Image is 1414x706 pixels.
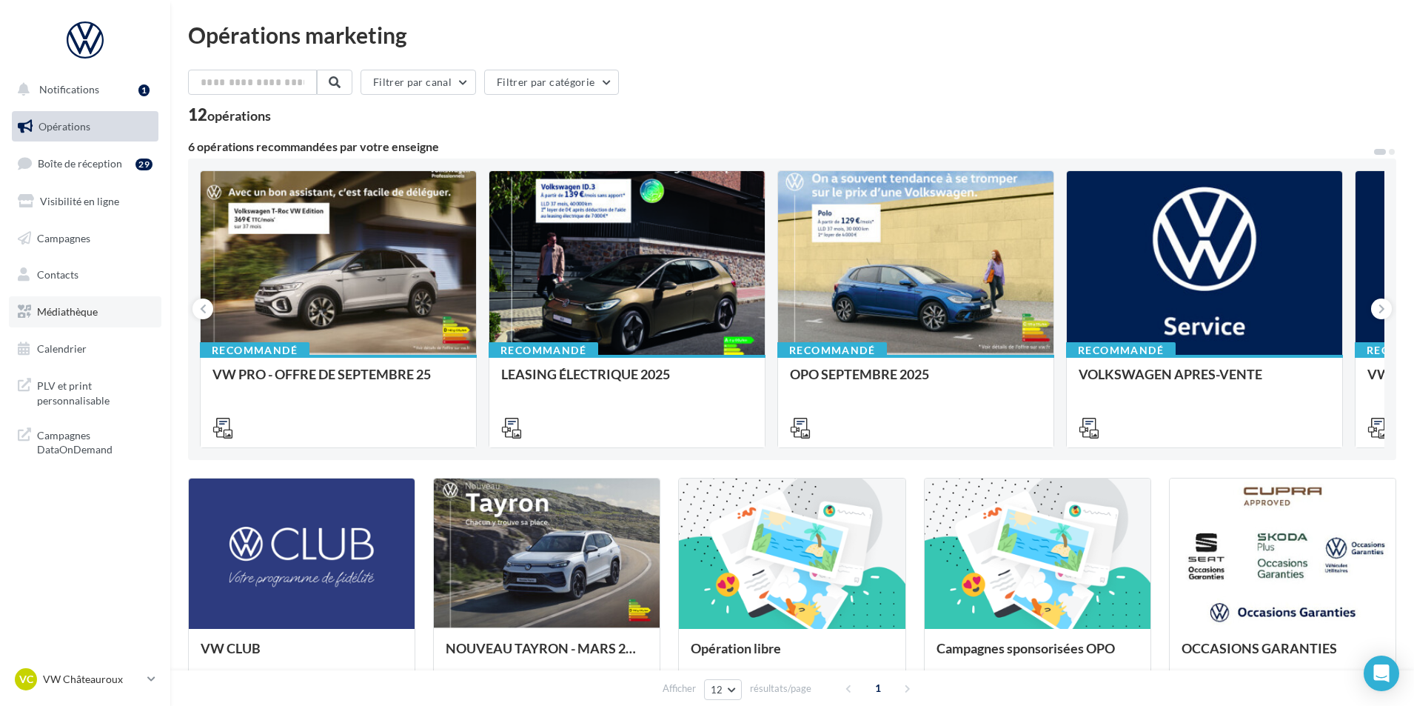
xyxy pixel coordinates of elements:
div: NOUVEAU TAYRON - MARS 2025 [446,641,648,670]
span: Campagnes [37,231,90,244]
div: 1 [138,84,150,96]
a: Calendrier [9,333,161,364]
div: VW PRO - OFFRE DE SEPTEMBRE 25 [212,367,464,396]
span: résultats/page [750,682,811,696]
div: OCCASIONS GARANTIES [1182,641,1384,670]
span: Boîte de réception [38,157,122,170]
a: PLV et print personnalisable [9,370,161,413]
span: Médiathèque [37,305,98,318]
div: VOLKSWAGEN APRES-VENTE [1079,367,1330,396]
a: Campagnes DataOnDemand [9,419,161,463]
span: Notifications [39,83,99,96]
a: VC VW Châteauroux [12,665,158,693]
span: Contacts [37,268,78,281]
div: Recommandé [200,342,309,359]
div: 6 opérations recommandées par votre enseigne [188,141,1373,153]
a: Visibilité en ligne [9,186,161,217]
span: Campagnes DataOnDemand [37,425,153,457]
div: OPO SEPTEMBRE 2025 [790,367,1042,396]
button: Filtrer par catégorie [484,70,619,95]
span: PLV et print personnalisable [37,376,153,407]
a: Contacts [9,259,161,290]
div: 29 [135,159,153,170]
button: 12 [704,679,742,700]
div: Recommandé [1066,342,1176,359]
a: Médiathèque [9,296,161,327]
div: Opérations marketing [188,24,1396,46]
a: Boîte de réception29 [9,147,161,179]
div: Open Intercom Messenger [1364,656,1399,691]
button: Filtrer par canal [361,70,476,95]
div: Recommandé [777,342,887,359]
span: Calendrier [37,342,87,355]
div: VW CLUB [201,641,403,670]
span: Visibilité en ligne [40,195,119,207]
span: Opérations [38,120,90,133]
a: Campagnes [9,223,161,254]
div: Recommandé [489,342,598,359]
p: VW Châteauroux [43,672,141,687]
div: opérations [207,109,271,122]
span: VC [19,672,33,687]
span: 12 [711,684,723,696]
span: 1 [866,676,890,700]
div: LEASING ÉLECTRIQUE 2025 [501,367,753,396]
div: Campagnes sponsorisées OPO [936,641,1139,670]
a: Opérations [9,111,161,142]
div: Opération libre [691,641,893,670]
span: Afficher [663,682,696,696]
div: 12 [188,107,271,123]
button: Notifications 1 [9,74,155,105]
